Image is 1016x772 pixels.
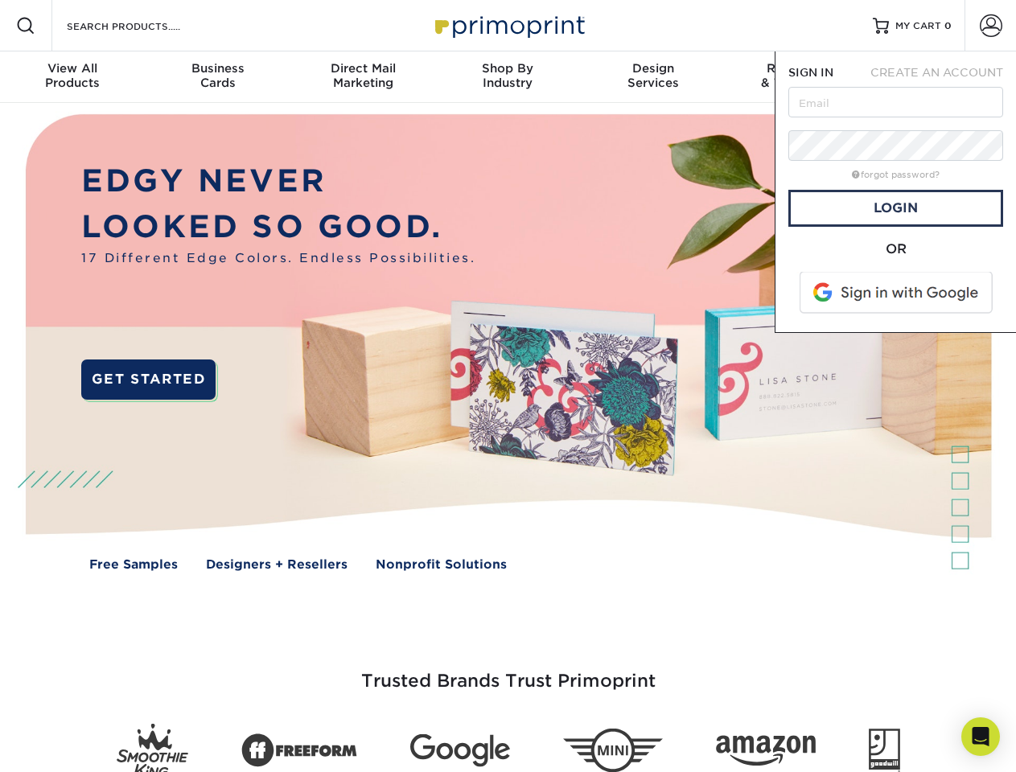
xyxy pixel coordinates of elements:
a: forgot password? [852,170,940,180]
a: Designers + Resellers [206,556,348,574]
a: Login [788,190,1003,227]
a: Shop ByIndustry [435,51,580,103]
span: 17 Different Edge Colors. Endless Possibilities. [81,249,475,268]
div: & Templates [726,61,870,90]
div: Industry [435,61,580,90]
a: Resources& Templates [726,51,870,103]
img: Primoprint [428,8,589,43]
p: EDGY NEVER [81,158,475,204]
input: Email [788,87,1003,117]
span: Shop By [435,61,580,76]
img: Google [410,734,510,767]
div: Cards [145,61,290,90]
span: Resources [726,61,870,76]
h3: Trusted Brands Trust Primoprint [38,632,979,711]
a: Nonprofit Solutions [376,556,507,574]
span: CREATE AN ACCOUNT [870,66,1003,79]
div: Marketing [290,61,435,90]
a: Free Samples [89,556,178,574]
img: Goodwill [869,729,900,772]
a: GET STARTED [81,359,216,400]
img: Amazon [716,736,816,766]
span: Business [145,61,290,76]
a: Direct MailMarketing [290,51,435,103]
div: Open Intercom Messenger [961,717,1000,756]
div: Services [581,61,726,90]
a: BusinessCards [145,51,290,103]
a: DesignServices [581,51,726,103]
div: OR [788,240,1003,259]
span: 0 [944,20,952,31]
input: SEARCH PRODUCTS..... [65,16,222,35]
p: LOOKED SO GOOD. [81,204,475,250]
span: SIGN IN [788,66,833,79]
span: Design [581,61,726,76]
span: Direct Mail [290,61,435,76]
span: MY CART [895,19,941,33]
